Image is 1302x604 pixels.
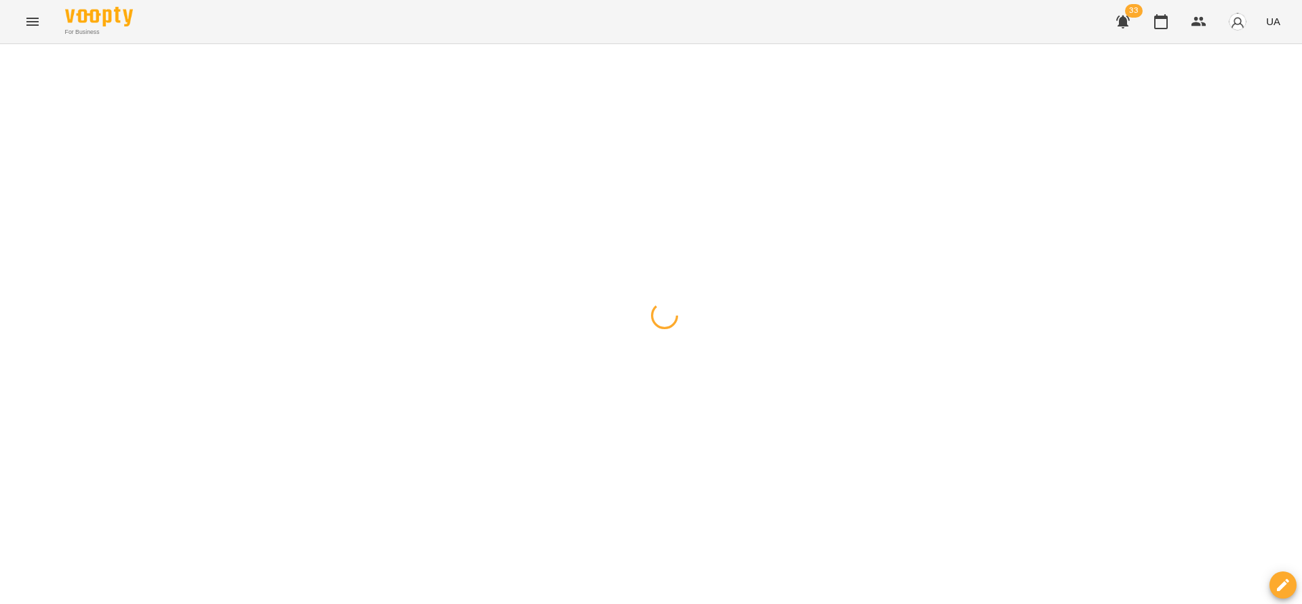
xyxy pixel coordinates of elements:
[65,28,133,37] span: For Business
[1228,12,1247,31] img: avatar_s.png
[16,5,49,38] button: Menu
[1125,4,1143,18] span: 33
[1266,14,1280,29] span: UA
[1261,9,1286,34] button: UA
[65,7,133,26] img: Voopty Logo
